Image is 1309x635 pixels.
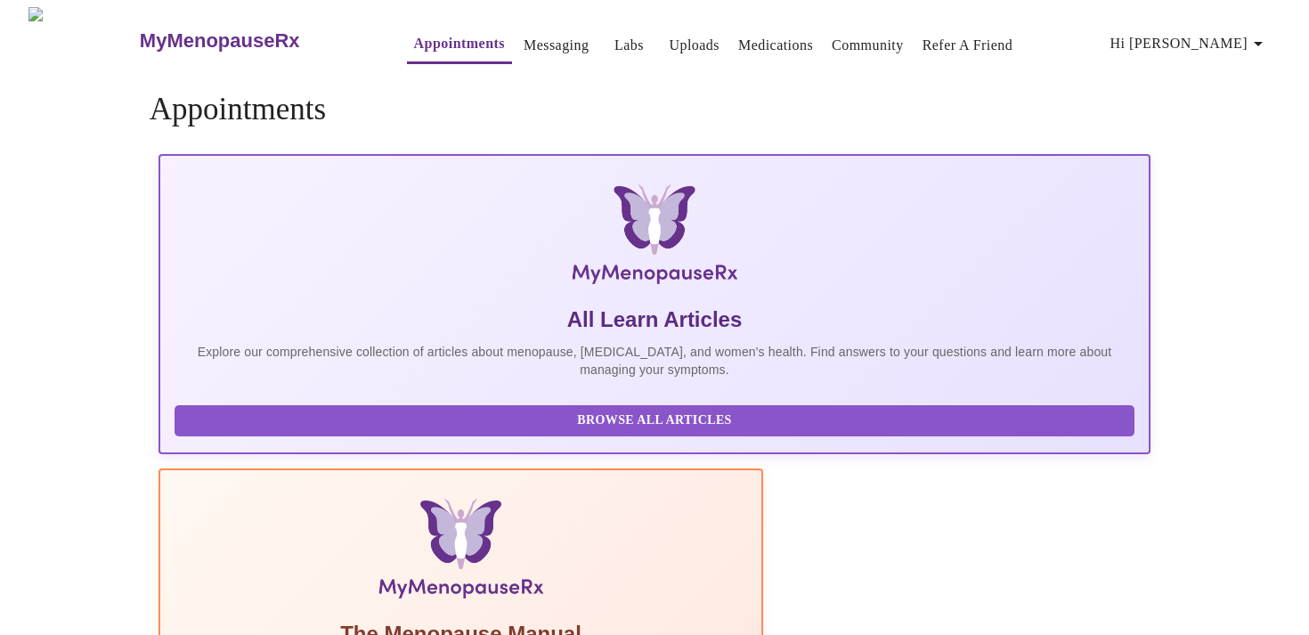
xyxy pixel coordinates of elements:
span: Browse All Articles [192,410,1118,432]
button: Refer a Friend [915,28,1020,63]
button: Medications [731,28,820,63]
img: Menopause Manual [265,499,656,606]
a: Labs [614,33,644,58]
a: MyMenopauseRx [137,10,370,72]
h5: All Learn Articles [175,305,1135,334]
a: Messaging [524,33,589,58]
button: Hi [PERSON_NAME] [1103,26,1276,61]
button: Community [825,28,911,63]
a: Appointments [414,31,505,56]
p: Explore our comprehensive collection of articles about menopause, [MEDICAL_DATA], and women's hea... [175,343,1135,379]
a: Refer a Friend [923,33,1013,58]
a: Browse All Articles [175,411,1140,427]
img: MyMenopauseRx Logo [323,184,986,291]
h3: MyMenopauseRx [140,29,300,53]
a: Medications [738,33,813,58]
button: Uploads [662,28,727,63]
button: Browse All Articles [175,405,1135,436]
span: Hi [PERSON_NAME] [1110,31,1269,56]
a: Uploads [669,33,720,58]
h4: Appointments [150,92,1160,127]
button: Messaging [516,28,596,63]
a: Community [832,33,904,58]
img: MyMenopauseRx Logo [28,7,137,74]
button: Appointments [407,26,512,64]
button: Labs [600,28,657,63]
